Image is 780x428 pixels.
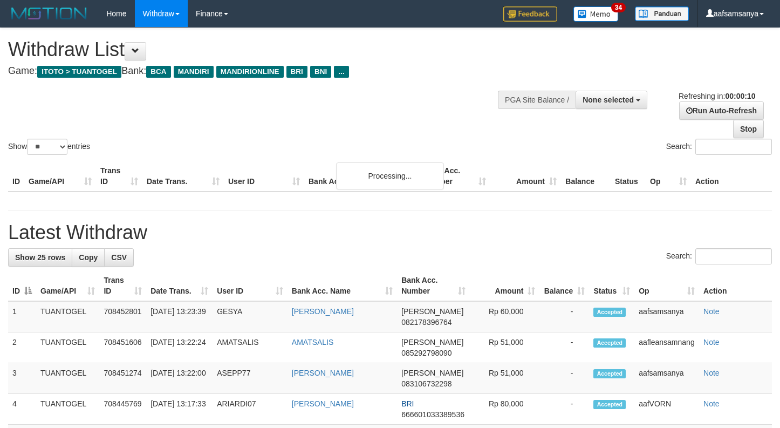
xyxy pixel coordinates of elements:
[304,161,420,192] th: Bank Acc. Name
[401,399,414,408] span: BRI
[8,394,36,425] td: 4
[539,270,589,301] th: Balance: activate to sort column ascending
[8,332,36,363] td: 2
[401,379,451,388] span: Copy 083106732298 to clipboard
[99,394,146,425] td: 708445769
[593,400,626,409] span: Accepted
[703,307,720,316] a: Note
[397,270,470,301] th: Bank Acc. Number: activate to sort column ascending
[99,270,146,301] th: Trans ID: activate to sort column ascending
[611,3,626,12] span: 34
[470,394,539,425] td: Rp 80,000
[593,338,626,348] span: Accepted
[634,270,699,301] th: Op: activate to sort column ascending
[589,270,634,301] th: Status: activate to sort column ascending
[470,301,539,332] td: Rp 60,000
[8,139,90,155] label: Show entries
[561,161,611,192] th: Balance
[573,6,619,22] img: Button%20Memo.svg
[213,270,288,301] th: User ID: activate to sort column ascending
[703,338,720,347] a: Note
[216,66,284,78] span: MANDIRIONLINE
[8,270,36,301] th: ID: activate to sort column descending
[691,161,772,192] th: Action
[420,161,490,192] th: Bank Acc. Number
[336,162,444,189] div: Processing...
[611,161,646,192] th: Status
[213,332,288,363] td: AMATSALIS
[539,394,589,425] td: -
[292,399,354,408] a: [PERSON_NAME]
[699,270,772,301] th: Action
[635,6,689,21] img: panduan.png
[725,92,755,100] strong: 00:00:10
[8,301,36,332] td: 1
[292,307,354,316] a: [PERSON_NAME]
[36,394,99,425] td: TUANTOGEL
[36,332,99,363] td: TUANTOGEL
[470,270,539,301] th: Amount: activate to sort column ascending
[146,66,170,78] span: BCA
[679,101,764,120] a: Run Auto-Refresh
[634,394,699,425] td: aafVORN
[695,139,772,155] input: Search:
[104,248,134,267] a: CSV
[213,301,288,332] td: GESYA
[703,399,720,408] a: Note
[401,318,451,327] span: Copy 082178396764 to clipboard
[27,139,67,155] select: Showentries
[286,66,307,78] span: BRI
[8,363,36,394] td: 3
[8,248,72,267] a: Show 25 rows
[401,369,463,377] span: [PERSON_NAME]
[99,332,146,363] td: 708451606
[401,307,463,316] span: [PERSON_NAME]
[36,270,99,301] th: Game/API: activate to sort column ascending
[498,91,576,109] div: PGA Site Balance /
[733,120,764,138] a: Stop
[593,308,626,317] span: Accepted
[490,161,561,192] th: Amount
[503,6,557,22] img: Feedback.jpg
[288,270,397,301] th: Bank Acc. Name: activate to sort column ascending
[634,363,699,394] td: aafsamsanya
[8,222,772,243] h1: Latest Withdraw
[292,369,354,377] a: [PERSON_NAME]
[142,161,224,192] th: Date Trans.
[99,301,146,332] td: 708452801
[8,5,90,22] img: MOTION_logo.png
[695,248,772,264] input: Search:
[666,139,772,155] label: Search:
[36,363,99,394] td: TUANTOGEL
[470,332,539,363] td: Rp 51,000
[310,66,331,78] span: BNI
[146,270,213,301] th: Date Trans.: activate to sort column ascending
[146,332,213,363] td: [DATE] 13:22:24
[539,332,589,363] td: -
[470,363,539,394] td: Rp 51,000
[213,363,288,394] td: ASEPP77
[8,66,509,77] h4: Game: Bank:
[634,332,699,363] td: aafleansamnang
[224,161,304,192] th: User ID
[703,369,720,377] a: Note
[213,394,288,425] td: ARIARDI07
[37,66,121,78] span: ITOTO > TUANTOGEL
[15,253,65,262] span: Show 25 rows
[8,161,24,192] th: ID
[334,66,348,78] span: ...
[8,39,509,60] h1: Withdraw List
[679,92,755,100] span: Refreshing in:
[401,338,463,347] span: [PERSON_NAME]
[146,301,213,332] td: [DATE] 13:23:39
[583,96,634,104] span: None selected
[634,301,699,332] td: aafsamsanya
[24,161,96,192] th: Game/API
[401,410,464,419] span: Copy 666601033389536 to clipboard
[401,349,451,357] span: Copy 085292798090 to clipboard
[576,91,647,109] button: None selected
[593,369,626,378] span: Accepted
[99,363,146,394] td: 708451274
[72,248,105,267] a: Copy
[146,363,213,394] td: [DATE] 13:22:00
